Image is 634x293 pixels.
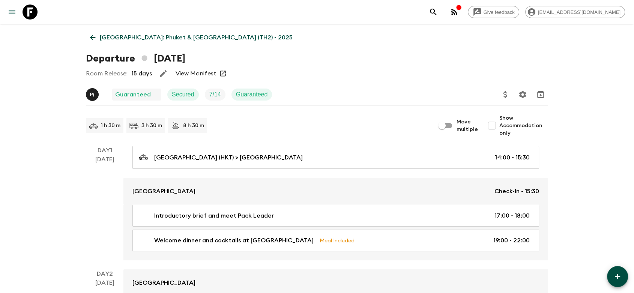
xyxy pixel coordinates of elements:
p: 8 h 30 m [183,122,204,129]
div: [DATE] [95,155,114,260]
a: Welcome dinner and cocktails at [GEOGRAPHIC_DATA]Meal Included19:00 - 22:00 [132,230,539,251]
p: 19:00 - 22:00 [493,236,530,245]
p: [GEOGRAPHIC_DATA]: Phuket & [GEOGRAPHIC_DATA] (TH2) • 2025 [100,33,293,42]
button: Update Price, Early Bird Discount and Costs [498,87,513,102]
div: Secured [167,89,199,101]
button: P( [86,88,100,101]
p: [GEOGRAPHIC_DATA] [132,187,195,196]
span: [EMAIL_ADDRESS][DOMAIN_NAME] [534,9,625,15]
a: [GEOGRAPHIC_DATA]Check-in - 15:30 [123,178,548,205]
button: Settings [515,87,530,102]
p: Welcome dinner and cocktails at [GEOGRAPHIC_DATA] [154,236,314,245]
p: Meal Included [320,236,355,245]
p: Guaranteed [115,90,151,99]
div: Trip Fill [205,89,225,101]
a: Introductory brief and meet Pack Leader17:00 - 18:00 [132,205,539,227]
a: [GEOGRAPHIC_DATA] (HKT) > [GEOGRAPHIC_DATA]14:00 - 15:30 [132,146,539,169]
span: Show Accommodation only [499,114,548,137]
p: Check-in - 15:30 [494,187,539,196]
h1: Departure [DATE] [86,51,185,66]
p: Day 1 [86,146,123,155]
p: [GEOGRAPHIC_DATA] [132,278,195,287]
button: menu [5,5,20,20]
a: View Manifest [176,70,216,77]
p: Room Release: [86,69,128,78]
a: [GEOGRAPHIC_DATA]: Phuket & [GEOGRAPHIC_DATA] (TH2) • 2025 [86,30,297,45]
p: 1 h 30 m [101,122,120,129]
p: 7 / 14 [209,90,221,99]
button: search adventures [426,5,441,20]
p: Introductory brief and meet Pack Leader [154,211,274,220]
button: Archive (Completed, Cancelled or Unsynced Departures only) [533,87,548,102]
a: Give feedback [468,6,519,18]
p: [GEOGRAPHIC_DATA] (HKT) > [GEOGRAPHIC_DATA] [154,153,303,162]
p: 15 days [131,69,152,78]
span: Pooky (Thanaphan) Kerdyoo [86,90,100,96]
p: P ( [90,92,95,98]
p: 17:00 - 18:00 [494,211,530,220]
p: 3 h 30 m [141,122,162,129]
span: Move multiple [457,118,478,133]
div: [EMAIL_ADDRESS][DOMAIN_NAME] [525,6,625,18]
p: Secured [172,90,194,99]
p: Day 2 [86,269,123,278]
span: Give feedback [479,9,519,15]
p: Guaranteed [236,90,268,99]
p: 14:00 - 15:30 [495,153,530,162]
